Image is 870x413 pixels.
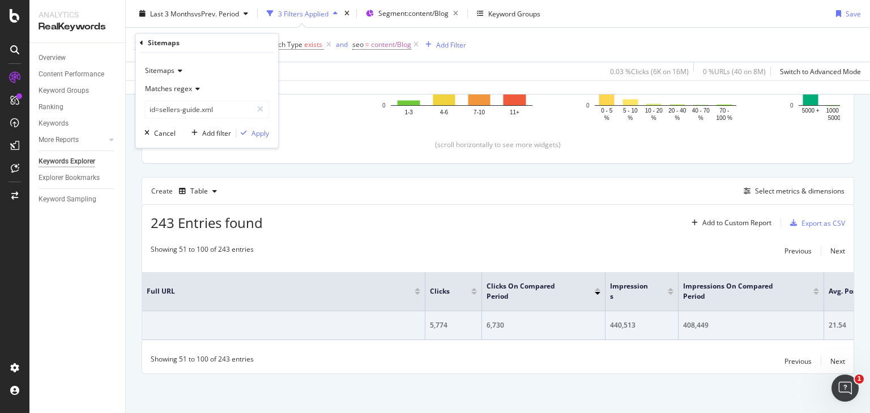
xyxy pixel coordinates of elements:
span: Impressions On Compared Period [683,281,796,302]
span: Full URL [147,286,398,296]
div: Switch to Advanced Mode [780,66,861,76]
span: Matches regex [145,84,192,94]
button: Add Filter [421,38,466,51]
text: 5 - 10 [623,107,638,114]
a: Explorer Bookmarks [39,172,117,184]
div: Ranking [39,101,63,113]
div: RealKeywords [39,20,116,33]
div: 408,449 [683,320,819,330]
div: Content Performance [39,68,104,80]
button: Previous [784,354,812,368]
button: Save [831,5,861,23]
button: Next [830,244,845,258]
button: 3 Filters Applied [262,5,342,23]
text: 0 [790,102,794,109]
button: Previous [784,244,812,258]
div: 5,774 [430,320,477,330]
button: Select metrics & dimensions [739,184,845,198]
div: 440,513 [610,320,673,330]
div: Sitemaps [148,38,180,48]
div: More Reports [39,134,79,146]
div: Showing 51 to 100 of 243 entries [151,244,254,258]
text: % [651,115,656,121]
button: Segment:content/Blog [361,5,463,23]
button: Table [174,182,221,200]
span: vs Prev. Period [194,8,239,18]
iframe: Intercom live chat [831,375,859,402]
div: Table [190,188,208,195]
text: 20 - 40 [668,107,686,114]
div: Next [830,246,845,256]
span: Clicks On Compared Period [487,281,578,302]
div: Previous [784,246,812,256]
div: Keywords Explorer [39,156,95,167]
span: exists [304,40,322,49]
div: Previous [784,356,812,366]
div: Showing 51 to 100 of 243 entries [151,354,254,368]
button: Next [830,354,845,368]
div: Cancel [154,128,176,138]
text: 1-3 [404,109,413,115]
button: Keyword Groups [472,5,545,23]
span: Clicks [430,286,454,296]
div: Explorer Bookmarks [39,172,100,184]
a: More Reports [39,134,106,146]
div: 0.03 % Clicks ( 6K on 16M ) [610,66,689,76]
div: Apply [251,128,269,138]
text: 11+ [510,109,519,115]
div: 3 Filters Applied [278,8,329,18]
a: Keyword Sampling [39,193,117,205]
text: 70 - [719,107,729,114]
span: seo [352,40,364,49]
button: and [336,39,348,50]
text: % [604,115,609,121]
div: Save [846,8,861,18]
text: 5000 + [802,107,820,114]
div: 6,730 [487,320,600,330]
div: Add to Custom Report [702,220,771,226]
text: 10 - 20 [645,107,663,114]
div: Keyword Groups [39,85,89,97]
div: Add Filter [436,40,466,49]
text: 4-6 [440,109,449,115]
text: 5000 [828,115,841,121]
div: Create [151,182,221,200]
a: Keywords [39,118,117,130]
text: 1000 - [826,107,842,114]
span: Impressions [610,281,651,302]
a: Keywords Explorer [39,156,117,167]
span: Search Type [263,40,302,49]
div: Analytics [39,9,116,20]
div: Keyword Groups [488,8,540,18]
div: Select metrics & dimensions [755,186,845,196]
span: content/Blog [371,37,411,53]
div: 0 % URLs ( 40 on 8M ) [703,66,766,76]
span: 1 [855,375,864,384]
text: % [698,115,703,121]
button: Last 3 MonthsvsPrev. Period [135,5,253,23]
a: Overview [39,52,117,64]
button: Apply [236,128,269,139]
span: Last 3 Months [150,8,194,18]
text: % [628,115,633,121]
text: 40 - 70 [692,107,710,114]
div: Export as CSV [801,218,845,228]
text: 0 [382,102,386,109]
a: Ranking [39,101,117,113]
div: times [342,8,352,19]
button: Switch to Advanced Mode [775,62,861,80]
span: Sitemaps [145,66,174,76]
div: Add filter [202,128,231,138]
text: 0 - 5 [601,107,612,114]
text: 7-10 [474,109,485,115]
button: Export as CSV [786,214,845,232]
div: Overview [39,52,66,64]
text: 0 [586,102,590,109]
div: Next [830,356,845,366]
text: 100 % [717,115,732,121]
div: and [336,40,348,49]
div: Keyword Sampling [39,193,96,205]
div: (scroll horizontally to see more widgets) [156,140,840,149]
span: 243 Entries found [151,213,263,232]
span: Segment: content/Blog [378,8,449,18]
